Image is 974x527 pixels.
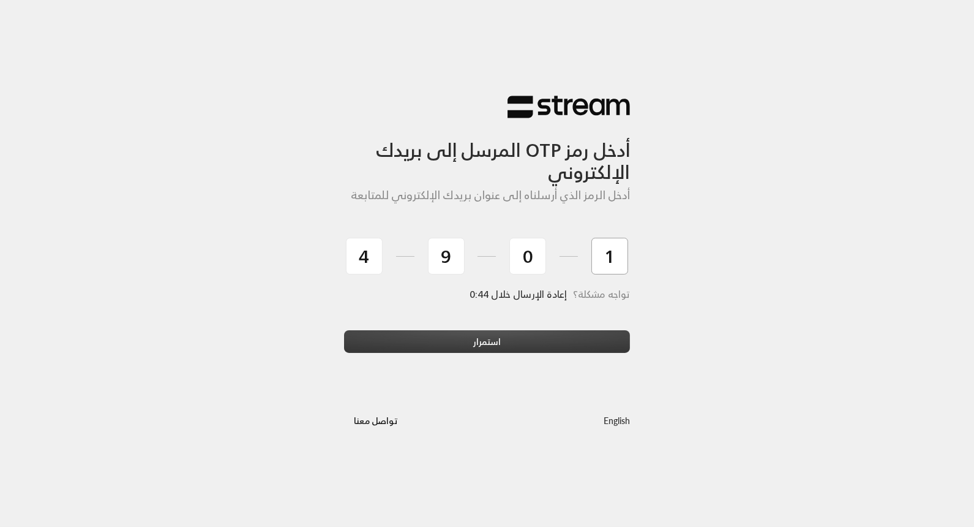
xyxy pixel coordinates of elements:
[344,409,408,431] button: تواصل معنا
[344,189,631,202] h5: أدخل الرمز الذي أرسلناه إلى عنوان بريدك الإلكتروني للمتابعة
[344,413,408,428] a: تواصل معنا
[471,286,568,303] span: إعادة الإرسال خلال 0:44
[604,409,630,431] a: English
[508,95,630,119] img: Stream Logo
[573,286,630,303] span: تواجه مشكلة؟
[344,119,631,183] h3: أدخل رمز OTP المرسل إلى بريدك الإلكتروني
[344,330,631,353] button: استمرار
